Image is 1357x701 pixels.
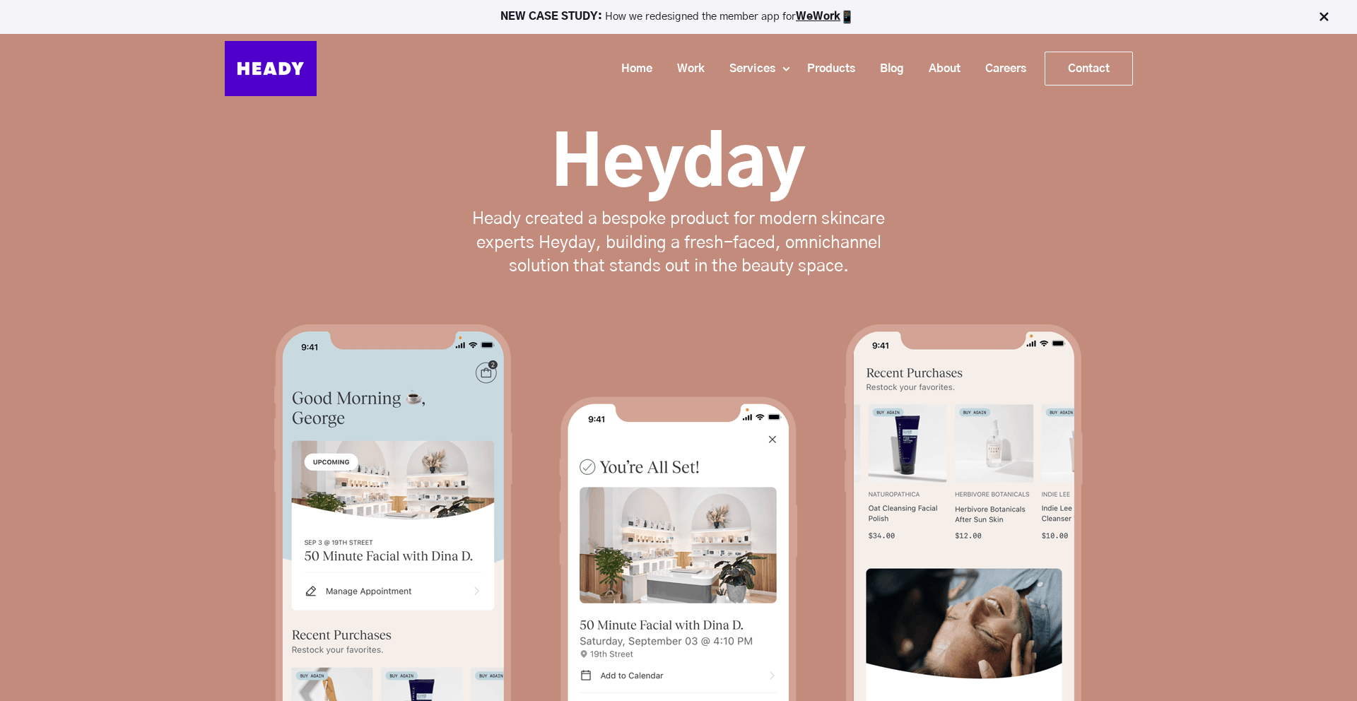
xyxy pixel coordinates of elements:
a: WeWork [796,11,840,22]
img: Close Bar [1317,10,1331,24]
img: app emoji [840,10,854,24]
a: Work [659,56,712,82]
a: Blog [862,56,911,82]
a: Careers [968,56,1033,82]
img: Heady_Logo_Web-01 (1) [225,41,317,96]
a: Home [604,56,659,82]
a: Services [712,56,782,82]
div: Navigation Menu [331,52,1133,86]
a: Contact [1045,52,1132,85]
p: How we redesigned the member app for [6,10,1351,24]
a: Products [789,56,862,82]
a: About [911,56,968,82]
p: Heady created a bespoke product for modern skincare experts Heyday, building a fresh-faced, omnic... [454,208,903,279]
h1: Heyday [274,123,1083,208]
strong: NEW CASE STUDY: [500,11,605,22]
